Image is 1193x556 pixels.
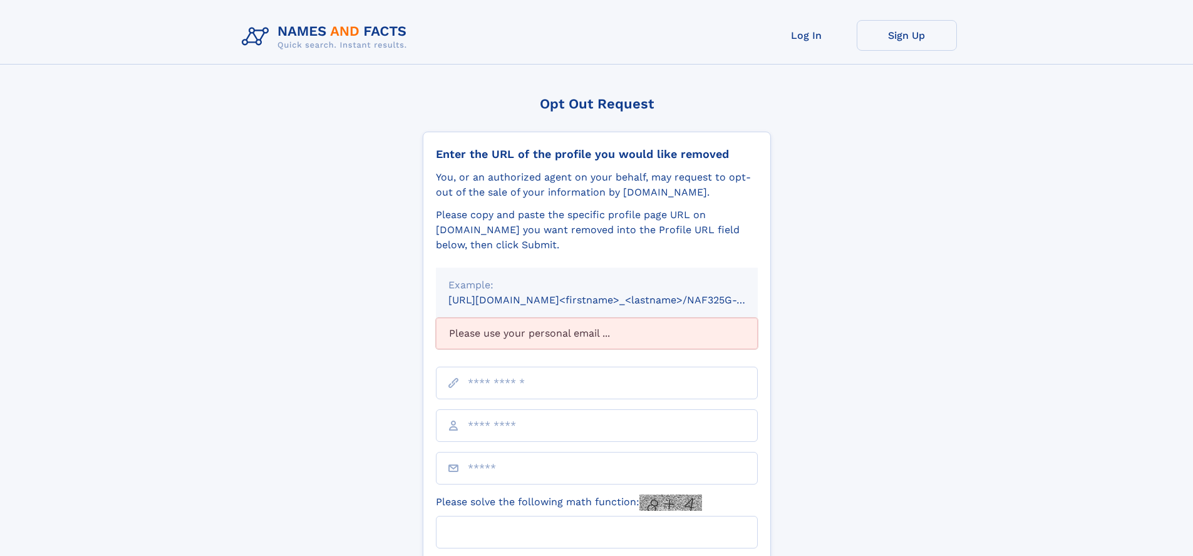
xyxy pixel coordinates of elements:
a: Log In [757,20,857,51]
div: You, or an authorized agent on your behalf, may request to opt-out of the sale of your informatio... [436,170,758,200]
a: Sign Up [857,20,957,51]
div: Please copy and paste the specific profile page URL on [DOMAIN_NAME] you want removed into the Pr... [436,207,758,253]
small: [URL][DOMAIN_NAME]<firstname>_<lastname>/NAF325G-xxxxxxxx [448,294,782,306]
div: Opt Out Request [423,96,771,112]
label: Please solve the following math function: [436,495,702,511]
div: Enter the URL of the profile you would like removed [436,147,758,161]
img: Logo Names and Facts [237,20,417,54]
div: Please use your personal email ... [436,318,758,349]
div: Example: [448,278,745,293]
